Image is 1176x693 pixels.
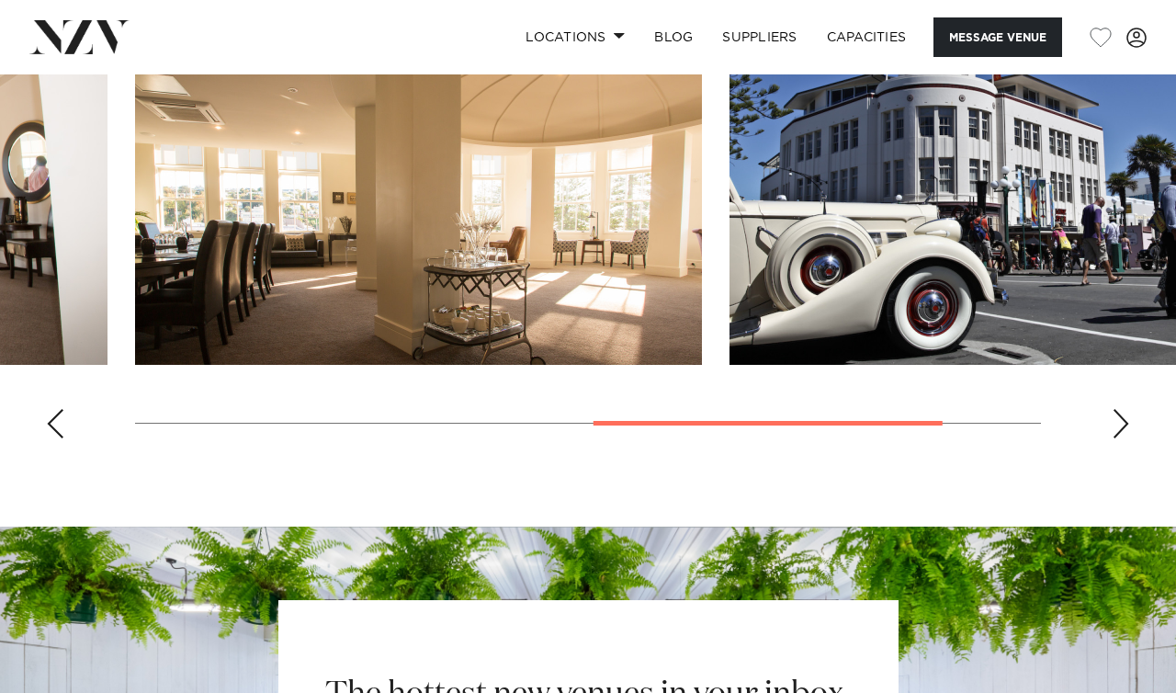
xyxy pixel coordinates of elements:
[639,17,707,57] a: BLOG
[933,17,1062,57] button: Message Venue
[511,17,639,57] a: Locations
[812,17,922,57] a: Capacities
[29,20,130,53] img: nzv-logo.png
[707,17,811,57] a: SUPPLIERS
